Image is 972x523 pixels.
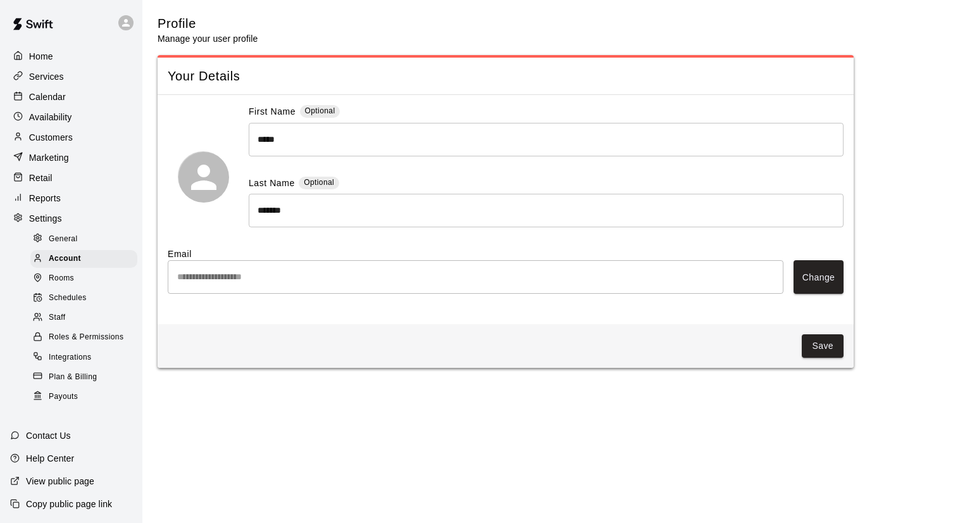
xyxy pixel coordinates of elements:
h5: Profile [158,15,258,32]
a: Settings [10,209,132,228]
p: Marketing [29,151,69,164]
a: Marketing [10,148,132,167]
p: Reports [29,192,61,205]
span: Optional [305,106,335,115]
label: First Name [249,105,296,120]
label: Last Name [249,177,295,191]
span: Payouts [49,391,78,403]
a: Schedules [30,289,142,308]
span: Roles & Permissions [49,331,123,344]
span: Integrations [49,351,92,364]
span: Account [49,253,81,265]
button: Save [802,334,844,358]
p: Retail [29,172,53,184]
a: Retail [10,168,132,187]
p: Home [29,50,53,63]
p: Customers [29,131,73,144]
div: Staff [30,309,137,327]
span: Optional [304,178,334,187]
p: Contact Us [26,429,71,442]
span: Staff [49,312,65,324]
a: Account [30,249,142,268]
a: Roles & Permissions [30,328,142,348]
a: Integrations [30,348,142,367]
span: Rooms [49,272,74,285]
a: Availability [10,108,132,127]
p: Help Center [26,452,74,465]
p: Calendar [29,91,66,103]
a: Plan & Billing [30,367,142,387]
p: Manage your user profile [158,32,258,45]
p: View public page [26,475,94,488]
span: Your Details [168,68,844,85]
a: Reports [10,189,132,208]
p: Services [29,70,64,83]
p: Settings [29,212,62,225]
div: Rooms [30,270,137,287]
p: Copy public page link [26,498,112,510]
span: General [49,233,78,246]
span: Schedules [49,292,87,305]
a: Home [10,47,132,66]
div: General [30,230,137,248]
div: Schedules [30,289,137,307]
div: Integrations [30,349,137,367]
label: Email [168,248,844,260]
div: Roles & Permissions [30,329,137,346]
button: Change [794,260,844,294]
a: Staff [30,308,142,328]
a: Customers [10,128,132,147]
div: Plan & Billing [30,369,137,386]
a: General [30,229,142,249]
a: Services [10,67,132,86]
p: Availability [29,111,72,123]
div: Payouts [30,388,137,406]
div: Account [30,250,137,268]
span: Plan & Billing [49,371,97,384]
a: Payouts [30,387,142,406]
a: Calendar [10,87,132,106]
a: Rooms [30,269,142,289]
